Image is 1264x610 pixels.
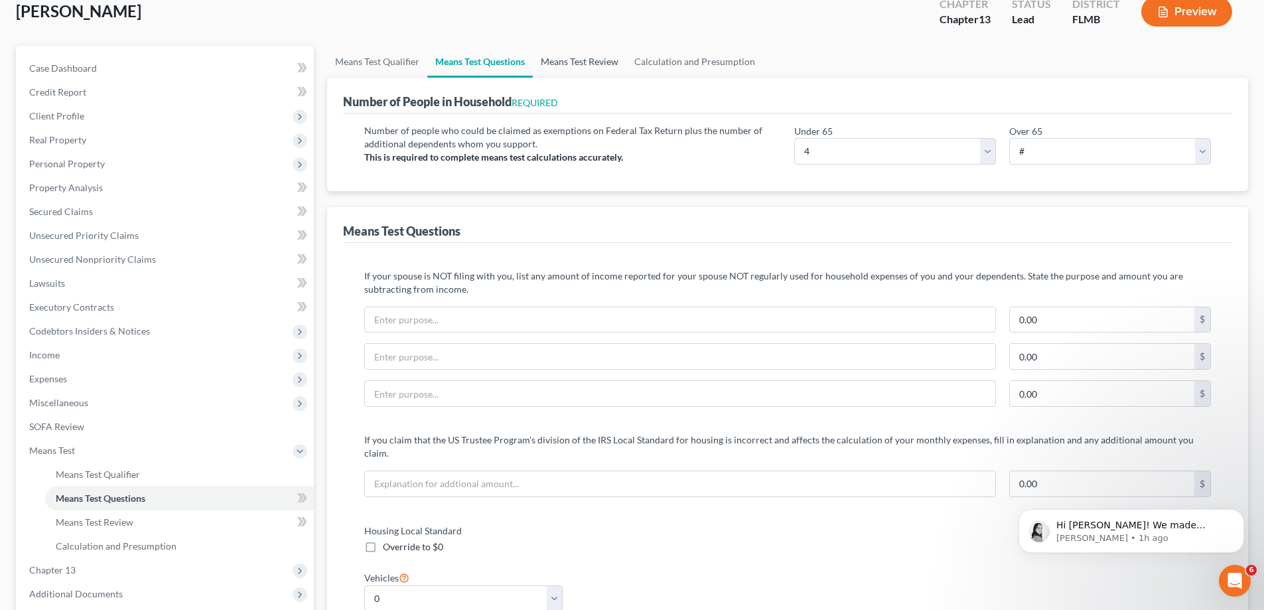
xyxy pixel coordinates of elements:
a: Case Dashboard [19,56,314,80]
input: Explanation for addtional amount... [365,471,995,496]
div: FLMB [1072,12,1120,27]
strong: This is required to complete means test calculations accurately. [364,151,623,163]
label: Housing Local Standard [358,524,781,538]
a: Means Test Review [45,510,314,534]
div: $ [1194,471,1210,496]
span: 6 [1246,565,1257,575]
div: $ [1194,381,1210,406]
span: Means Test Review [56,516,133,528]
a: Means Test Qualifier [45,463,314,487]
span: Income [29,349,60,360]
iframe: Intercom live chat [1219,565,1251,597]
label: Under 65 [794,124,833,138]
span: SOFA Review [29,421,84,432]
span: Credit Report [29,86,86,98]
span: Real Property [29,134,86,145]
span: Means Test [29,445,75,456]
span: Executory Contracts [29,301,114,313]
span: Personal Property [29,158,105,169]
span: Override to $0 [383,541,443,552]
span: Unsecured Priority Claims [29,230,139,241]
a: Executory Contracts [19,295,314,319]
input: Enter purpose... [365,381,995,406]
span: Chapter 13 [29,564,76,575]
a: Calculation and Presumption [45,534,314,558]
div: $ [1194,307,1210,333]
span: Unsecured Nonpriority Claims [29,254,156,265]
input: 0.00 [1010,471,1194,496]
span: Client Profile [29,110,84,121]
span: Means Test Qualifier [56,469,140,480]
span: Expenses [29,373,67,384]
span: Miscellaneous [29,397,88,408]
a: Lawsuits [19,271,314,295]
a: Unsecured Priority Claims [19,224,314,248]
a: Credit Report [19,80,314,104]
input: 0.00 [1010,307,1194,333]
p: If you claim that the US Trustee Program's division of the IRS Local Standard for housing is inco... [364,433,1211,460]
iframe: Intercom notifications message [999,481,1264,574]
span: 13 [979,13,991,25]
a: Means Test Review [533,46,626,78]
div: Chapter [940,12,991,27]
span: Secured Claims [29,206,93,217]
span: Calculation and Presumption [56,540,176,552]
span: Codebtors Insiders & Notices [29,325,150,337]
p: If your spouse is NOT filing with you, list any amount of income reported for your spouse NOT reg... [364,269,1211,296]
input: 0.00 [1010,381,1194,406]
div: Means Test Questions [343,223,460,239]
input: Enter purpose... [365,307,995,333]
span: Property Analysis [29,182,103,193]
span: Means Test Questions [56,493,145,504]
div: $ [1194,344,1210,369]
input: Enter purpose... [365,344,995,369]
a: SOFA Review [19,415,314,439]
span: Case Dashboard [29,62,97,74]
a: Property Analysis [19,176,314,200]
span: REQUIRED [512,97,558,108]
input: 0.00 [1010,344,1194,369]
a: Secured Claims [19,200,314,224]
a: Means Test Questions [45,487,314,510]
span: Lawsuits [29,277,65,289]
label: Over 65 [1009,124,1042,138]
a: Means Test Qualifier [327,46,427,78]
a: Calculation and Presumption [626,46,763,78]
div: Lead [1012,12,1051,27]
div: Number of People in Household [343,94,558,110]
span: [PERSON_NAME] [16,1,141,21]
span: Additional Documents [29,588,123,599]
a: Unsecured Nonpriority Claims [19,248,314,271]
p: Number of people who could be claimed as exemptions on Federal Tax Return plus the number of addi... [364,124,781,151]
a: Means Test Questions [427,46,533,78]
label: Vehicles [364,570,409,585]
